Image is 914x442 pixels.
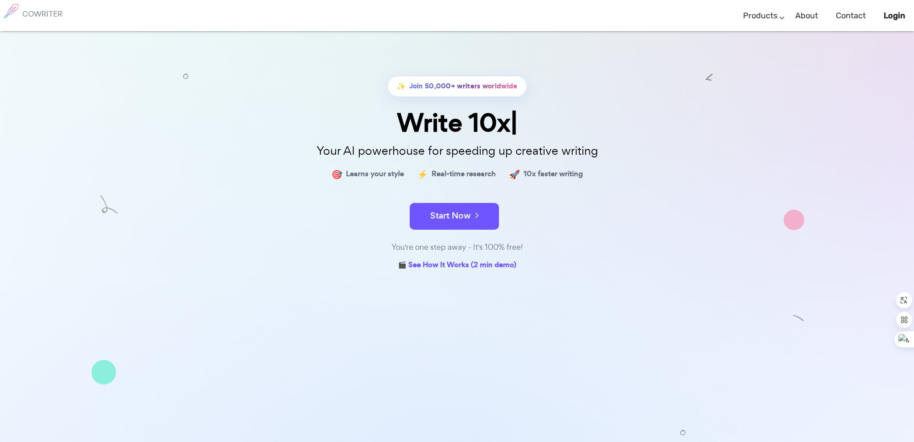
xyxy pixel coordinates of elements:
span: Learns your style [346,168,404,181]
img: shape [784,210,804,230]
span: Join 50,000+ writers worldwide [409,80,518,93]
h6: COWRITER [22,10,62,18]
b: Login [884,11,905,21]
p: Your AI powerhouse for speeding up creative writing [234,141,680,161]
span: ⚡ [417,168,428,181]
span: 🎯 [332,168,342,181]
img: shape [680,430,685,435]
img: shape [793,313,804,324]
div: You're one step away - It's 100% free! [234,241,680,254]
img: shape [183,73,188,78]
img: shape [100,196,118,214]
a: 🎬 See How It Works (2 min demo) [398,259,516,273]
a: Products [743,3,777,29]
span: Real-time research [432,168,496,181]
img: shape [706,73,713,80]
span: ✨ [397,80,406,93]
img: shape [91,360,116,384]
a: Login [884,3,905,29]
button: Start Now [410,203,499,230]
div: Write 10x [234,110,680,136]
span: 🚀 [509,168,520,181]
span: 10x faster writing [523,168,583,181]
a: Contact [836,3,866,29]
a: About [795,3,818,29]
